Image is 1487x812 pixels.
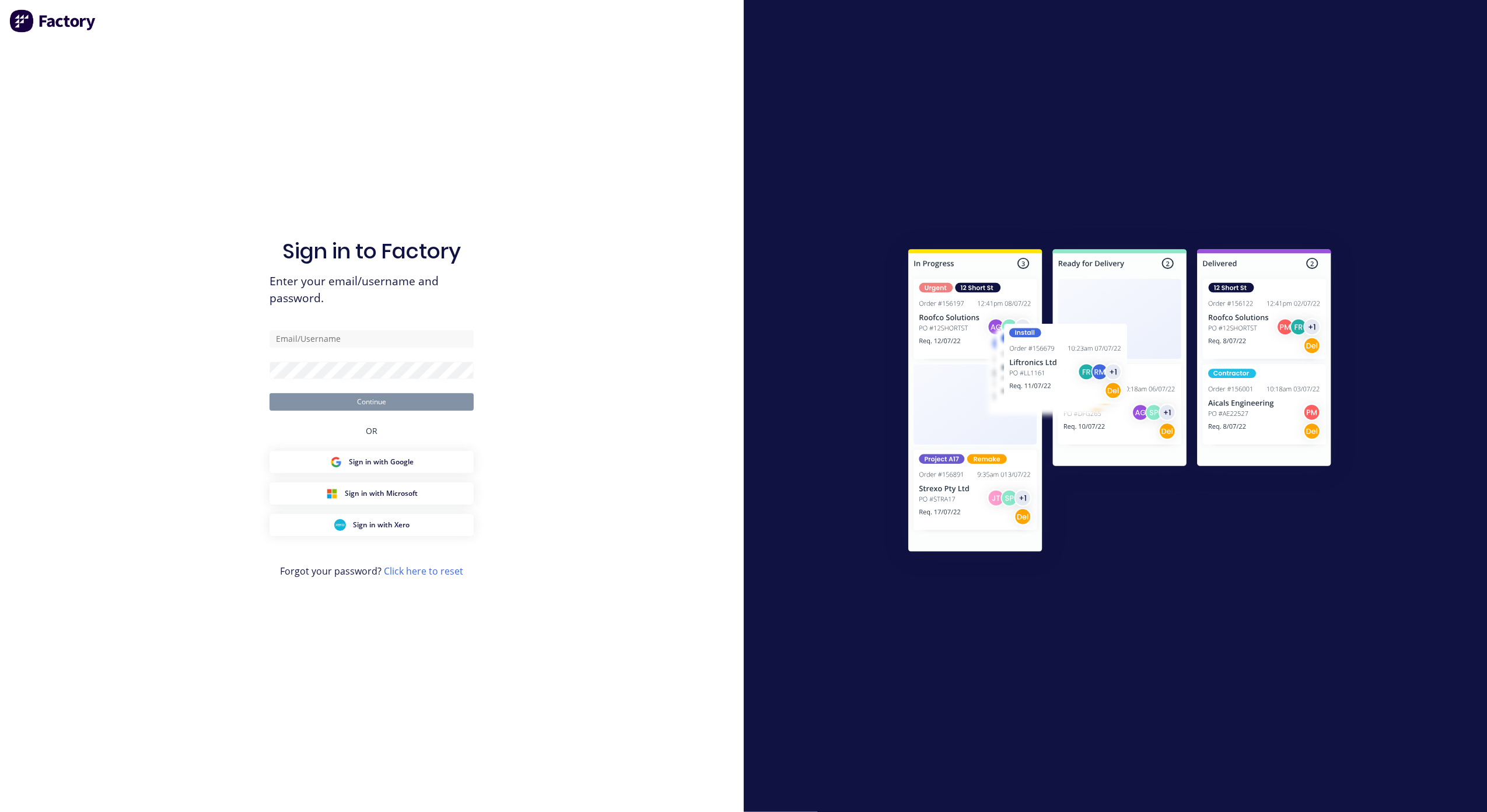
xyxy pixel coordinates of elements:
button: Xero Sign inSign in with Xero [270,514,474,536]
button: Microsoft Sign inSign in with Microsoft [270,482,474,505]
img: Microsoft Sign in [326,488,338,499]
span: Sign in with Google [349,457,414,467]
img: Sign in [883,226,1357,579]
button: Google Sign inSign in with Google [270,451,474,473]
span: Sign in with Microsoft [345,488,418,499]
div: OR [366,411,377,451]
button: Continue [270,393,474,411]
span: Sign in with Xero [353,520,410,530]
span: Forgot your password? [280,564,463,578]
h1: Sign in to Factory [282,239,461,264]
img: Xero Sign in [334,519,346,531]
input: Email/Username [270,330,474,348]
img: Factory [9,9,97,33]
span: Enter your email/username and password. [270,273,474,307]
a: Click here to reset [384,565,463,577]
img: Google Sign in [330,456,342,468]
